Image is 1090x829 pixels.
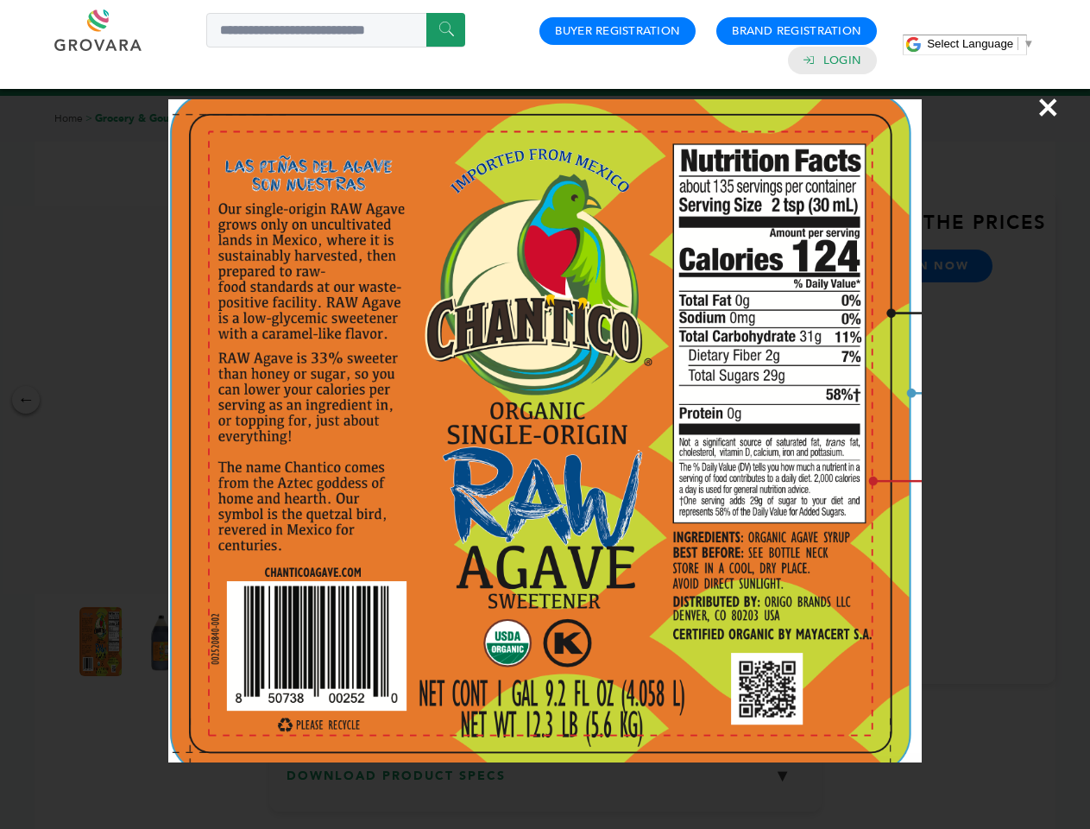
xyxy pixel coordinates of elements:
a: Select Language​ [927,37,1034,50]
a: Buyer Registration [555,23,680,39]
input: Search a product or brand... [206,13,465,47]
span: Select Language [927,37,1013,50]
span: × [1036,83,1060,131]
a: Brand Registration [732,23,861,39]
span: ▼ [1023,37,1034,50]
a: Login [823,53,861,68]
span: ​ [1018,37,1018,50]
img: Image Preview [168,99,922,763]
